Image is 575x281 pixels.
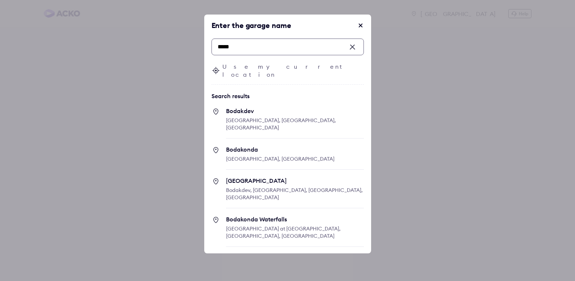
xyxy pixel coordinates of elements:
span: [GEOGRAPHIC_DATA] [226,177,364,184]
div: Enter the garage name [211,21,364,30]
span: [GEOGRAPHIC_DATA], [GEOGRAPHIC_DATA], [GEOGRAPHIC_DATA] [226,117,336,131]
span: Bodakdev, [GEOGRAPHIC_DATA], [GEOGRAPHIC_DATA], [GEOGRAPHIC_DATA] [226,187,363,201]
span: Bodakonda [226,146,364,153]
span: [GEOGRAPHIC_DATA], [GEOGRAPHIC_DATA] [226,156,334,162]
div: Search results [211,92,364,100]
span: Use my current location [222,63,364,79]
span: [GEOGRAPHIC_DATA] at [GEOGRAPHIC_DATA], [GEOGRAPHIC_DATA], [GEOGRAPHIC_DATA] [226,225,341,239]
span: Bodakonda Waterfalls [226,216,364,223]
span: Bodakdev [226,107,364,115]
